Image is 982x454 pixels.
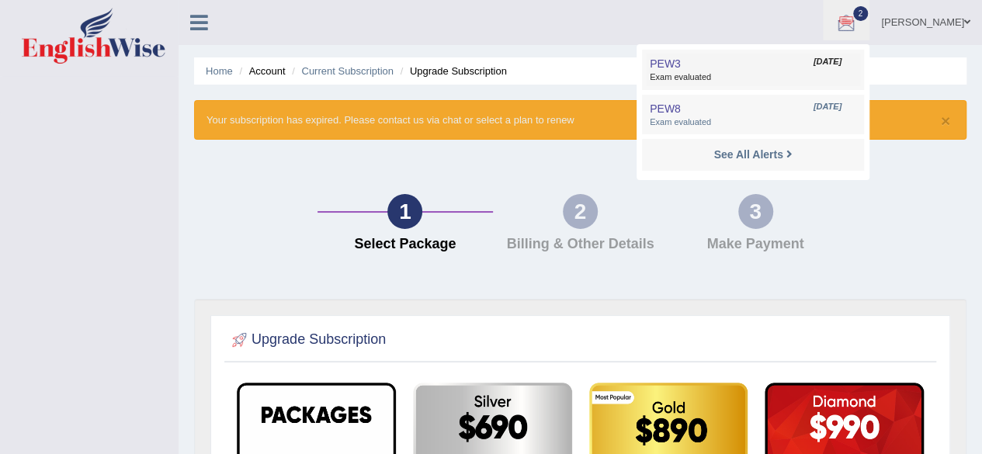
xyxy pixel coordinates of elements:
[397,64,507,78] li: Upgrade Subscription
[713,148,782,161] strong: See All Alerts
[235,64,285,78] li: Account
[650,71,856,84] span: Exam evaluated
[738,194,773,229] div: 3
[814,56,841,68] span: [DATE]
[941,113,950,129] button: ×
[301,65,394,77] a: Current Subscription
[325,237,485,252] h4: Select Package
[650,116,856,129] span: Exam evaluated
[853,6,869,21] span: 2
[650,102,681,115] span: PEW8
[228,328,386,352] h2: Upgrade Subscription
[563,194,598,229] div: 2
[646,99,860,131] a: PEW8 [DATE] Exam evaluated
[194,100,966,140] div: Your subscription has expired. Please contact us via chat or select a plan to renew
[501,237,661,252] h4: Billing & Other Details
[387,194,422,229] div: 1
[206,65,233,77] a: Home
[650,57,681,70] span: PEW3
[646,54,860,86] a: PEW3 [DATE] Exam evaluated
[814,101,841,113] span: [DATE]
[710,146,796,163] a: See All Alerts
[675,237,835,252] h4: Make Payment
